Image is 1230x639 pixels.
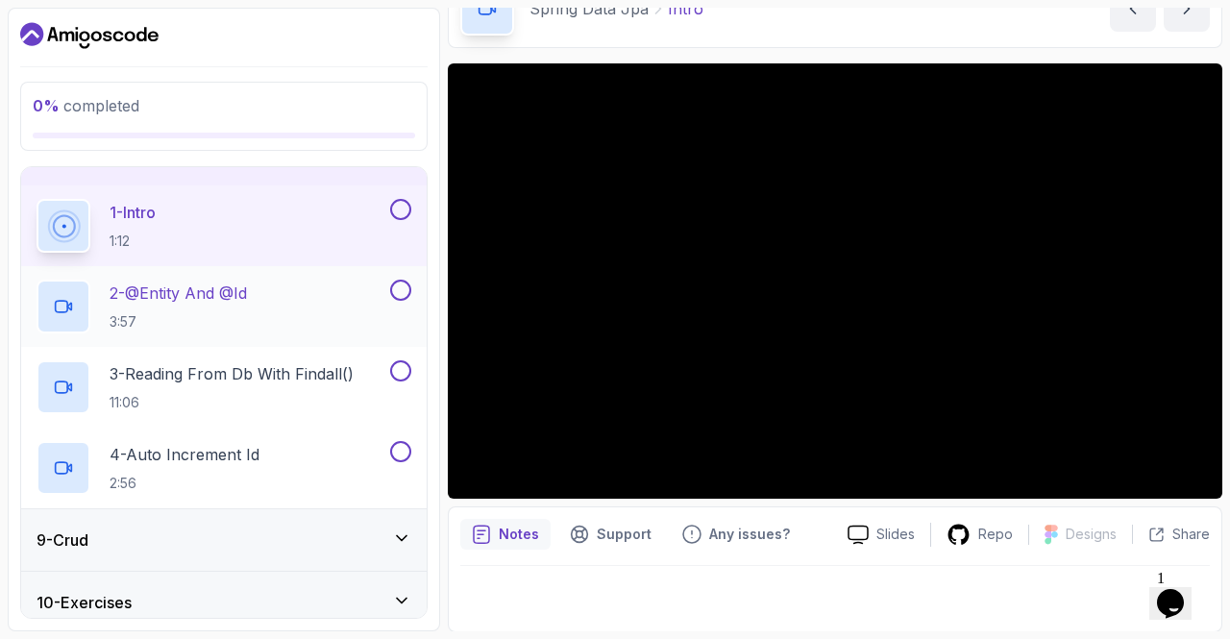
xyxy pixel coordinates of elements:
[37,441,411,495] button: 4-Auto Increment Id2:56
[33,96,139,115] span: completed
[110,393,354,412] p: 11:06
[110,474,259,493] p: 2:56
[448,63,1222,499] iframe: 1 - Intro
[20,20,159,51] a: Dashboard
[33,96,60,115] span: 0 %
[558,519,663,550] button: Support button
[37,199,411,253] button: 1-Intro1:12
[671,519,801,550] button: Feedback button
[1132,525,1210,544] button: Share
[709,525,790,544] p: Any issues?
[931,523,1028,547] a: Repo
[110,282,247,305] p: 2 - @Entity And @Id
[110,312,247,332] p: 3:57
[110,232,156,251] p: 1:12
[1066,525,1117,544] p: Designs
[460,519,551,550] button: notes button
[499,525,539,544] p: Notes
[832,525,930,545] a: Slides
[978,525,1013,544] p: Repo
[37,591,132,614] h3: 10 - Exercises
[21,509,427,571] button: 9-Crud
[110,362,354,385] p: 3 - Reading From Db With Findall()
[110,201,156,224] p: 1 - Intro
[110,443,259,466] p: 4 - Auto Increment Id
[21,572,427,633] button: 10-Exercises
[1149,562,1211,620] iframe: chat widget
[876,525,915,544] p: Slides
[37,280,411,333] button: 2-@Entity And @Id3:57
[1172,525,1210,544] p: Share
[37,528,88,552] h3: 9 - Crud
[597,525,652,544] p: Support
[37,360,411,414] button: 3-Reading From Db With Findall()11:06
